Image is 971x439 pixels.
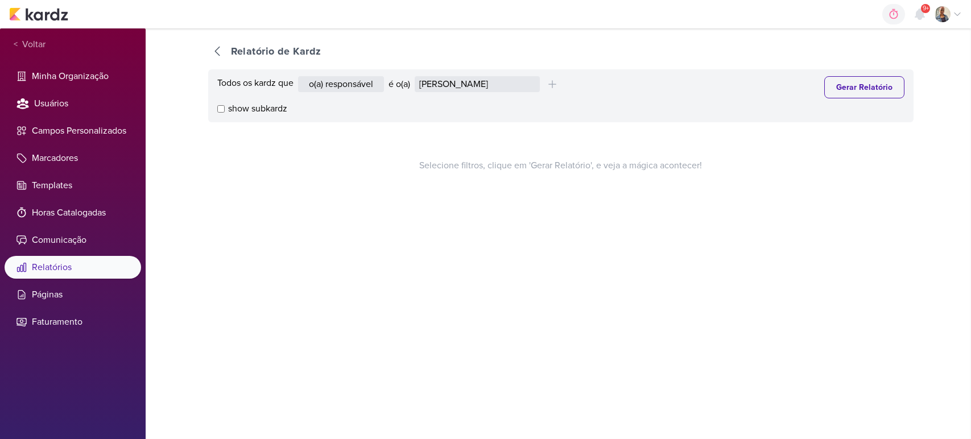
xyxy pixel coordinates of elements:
[5,283,141,306] li: Páginas
[5,229,141,251] li: Comunicação
[228,102,287,115] span: show subkardz
[5,147,141,169] li: Marcadores
[923,4,929,13] span: 9+
[419,159,702,172] span: Selecione filtros, clique em 'Gerar Relatório', e veja a mágica acontecer!
[18,38,46,51] span: Voltar
[935,6,951,22] img: Iara Santos
[5,174,141,197] li: Templates
[231,44,321,59] div: Relatório de Kardz
[217,76,294,92] div: Todos os kardz que
[217,105,225,113] input: show subkardz
[9,7,68,21] img: kardz.app
[389,77,410,91] div: é o(a)
[5,92,141,115] li: Usuários
[5,65,141,88] li: Minha Organização
[14,38,18,51] span: <
[5,256,141,279] li: Relatórios
[5,310,141,333] li: Faturamento
[5,119,141,142] li: Campos Personalizados
[5,201,141,224] li: Horas Catalogadas
[824,76,904,98] button: Gerar Relatório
